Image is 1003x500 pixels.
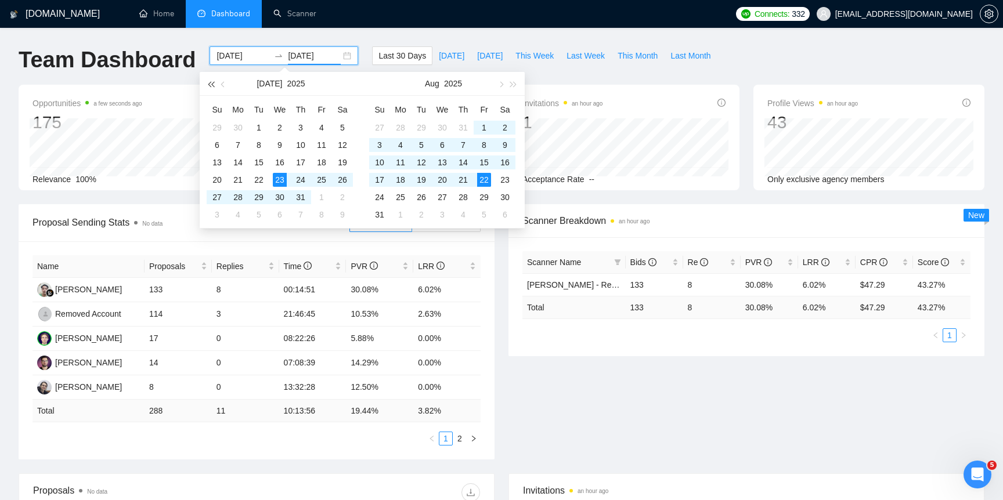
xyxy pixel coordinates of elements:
[611,46,664,65] button: This Month
[311,189,332,206] td: 2025-08-01
[38,307,53,321] img: RA
[332,189,353,206] td: 2025-08-02
[142,220,163,227] span: No data
[820,10,828,18] span: user
[273,190,287,204] div: 30
[664,46,717,65] button: Last Month
[411,171,432,189] td: 2025-08-19
[370,262,378,270] span: info-circle
[477,190,491,204] div: 29
[522,175,585,184] span: Acceptance Rate
[509,46,560,65] button: This Week
[315,208,329,222] div: 8
[93,100,142,107] time: a few seconds ago
[394,155,407,169] div: 11
[210,208,224,222] div: 3
[414,190,428,204] div: 26
[149,260,199,273] span: Proposals
[290,189,311,206] td: 2025-07-31
[498,138,512,152] div: 9
[315,173,329,187] div: 25
[522,213,970,228] span: Scanner Breakdown
[435,208,449,222] div: 3
[444,72,462,95] button: 2025
[55,356,122,369] div: [PERSON_NAME]
[453,171,474,189] td: 2025-08-21
[495,206,515,223] td: 2025-09-06
[941,258,949,266] span: info-circle
[55,307,121,320] div: Removed Account
[373,208,387,222] div: 31
[217,49,269,62] input: Start date
[311,119,332,136] td: 2025-07-04
[456,173,470,187] div: 21
[477,49,503,62] span: [DATE]
[228,100,248,119] th: Mo
[474,154,495,171] td: 2025-08-15
[964,461,991,488] iframe: Intercom live chat
[411,189,432,206] td: 2025-08-26
[269,100,290,119] th: We
[55,332,122,345] div: [PERSON_NAME]
[980,5,998,23] button: setting
[248,171,269,189] td: 2025-07-22
[37,284,122,294] a: MS[PERSON_NAME]
[207,119,228,136] td: 2025-06-29
[390,100,411,119] th: Mo
[498,190,512,204] div: 30
[248,119,269,136] td: 2025-07-01
[19,46,196,74] h1: Team Dashboard
[369,189,390,206] td: 2025-08-24
[462,488,479,497] span: download
[741,9,751,19] img: upwork-logo.png
[274,51,283,60] span: swap-right
[435,121,449,135] div: 30
[269,136,290,154] td: 2025-07-09
[453,432,466,445] a: 2
[294,138,308,152] div: 10
[231,155,245,169] div: 14
[435,190,449,204] div: 27
[688,258,709,267] span: Re
[288,49,341,62] input: End date
[435,155,449,169] div: 13
[273,155,287,169] div: 16
[290,206,311,223] td: 2025-08-07
[335,155,349,169] div: 19
[373,155,387,169] div: 10
[432,189,453,206] td: 2025-08-27
[439,49,464,62] span: [DATE]
[390,119,411,136] td: 2025-07-28
[315,155,329,169] div: 18
[700,258,708,266] span: info-circle
[943,329,956,342] a: 1
[37,282,52,297] img: MS
[821,258,829,266] span: info-circle
[879,258,887,266] span: info-circle
[335,190,349,204] div: 2
[351,262,378,271] span: PVR
[373,138,387,152] div: 3
[248,154,269,171] td: 2025-07-15
[207,136,228,154] td: 2025-07-06
[467,432,481,445] li: Next Page
[792,8,804,20] span: 332
[467,432,481,445] button: right
[432,154,453,171] td: 2025-08-13
[390,171,411,189] td: 2025-08-18
[411,154,432,171] td: 2025-08-12
[432,206,453,223] td: 2025-09-03
[332,171,353,189] td: 2025-07-26
[428,435,435,442] span: left
[960,332,967,339] span: right
[432,171,453,189] td: 2025-08-20
[495,100,515,119] th: Sa
[252,190,266,204] div: 29
[495,171,515,189] td: 2025-08-23
[987,461,997,470] span: 5
[369,171,390,189] td: 2025-08-17
[373,121,387,135] div: 27
[456,190,470,204] div: 28
[284,262,312,271] span: Time
[767,96,858,110] span: Profile Views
